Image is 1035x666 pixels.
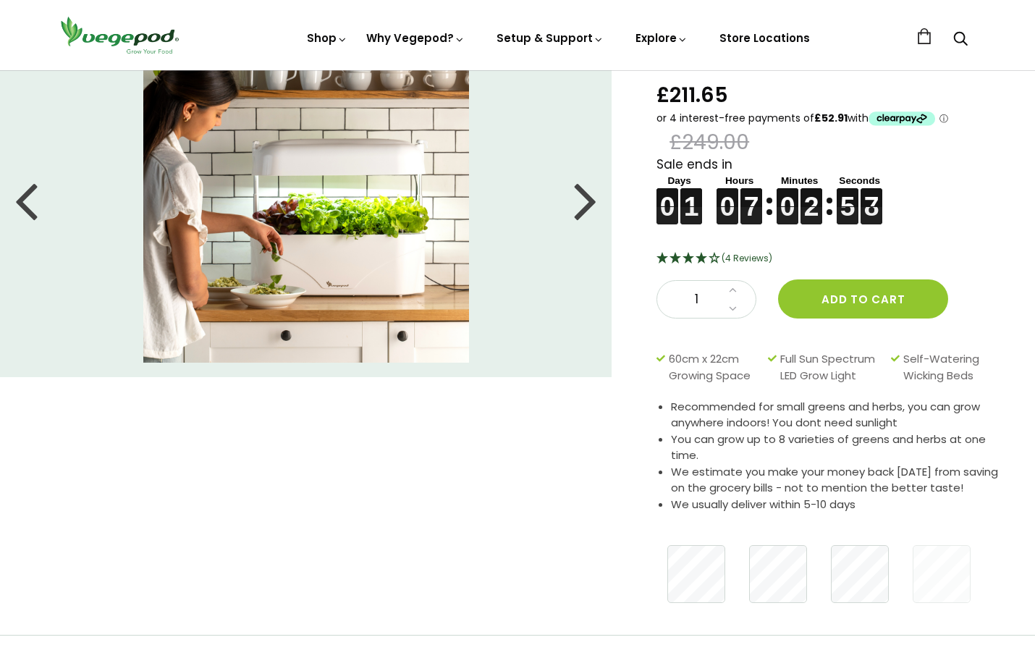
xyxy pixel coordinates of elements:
[656,82,728,109] span: £211.65
[307,30,347,46] a: Shop
[778,279,948,319] button: Add to cart
[800,188,822,206] figure: 2
[366,30,465,46] a: Why Vegepod?
[669,129,749,156] span: £249.00
[654,47,999,70] h1: Kitchen Garden White
[777,188,798,206] figure: 0
[837,188,858,206] figure: 5
[656,188,678,206] figure: 0
[722,252,772,264] span: 4 Stars - 4 Reviews
[54,14,185,56] img: Vegepod
[740,188,762,206] figure: 7
[780,351,884,384] span: Full Sun Spectrum LED Grow Light
[656,156,999,225] div: Sale ends in
[717,188,738,206] figure: 0
[497,30,604,46] a: Setup & Support
[671,464,999,497] li: We estimate you make your money back [DATE] from saving on the grocery bills - not to mention the...
[669,351,761,384] span: 60cm x 22cm Growing Space
[635,30,688,46] a: Explore
[903,351,992,384] span: Self-Watering Wicking Beds
[680,188,702,206] figure: 1
[671,399,999,431] li: Recommended for small greens and herbs, you can grow anywhere indoors! You dont need sunlight
[143,37,469,363] img: Kitchen Garden White
[672,290,721,309] span: 1
[656,250,999,269] div: 4 Stars - 4 Reviews
[953,33,968,48] a: Search
[724,300,741,319] a: Decrease quantity by 1
[719,30,810,46] a: Store Locations
[671,431,999,464] li: You can grow up to 8 varieties of greens and herbs at one time.
[671,497,999,513] li: We usually deliver within 5-10 days
[724,281,741,300] a: Increase quantity by 1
